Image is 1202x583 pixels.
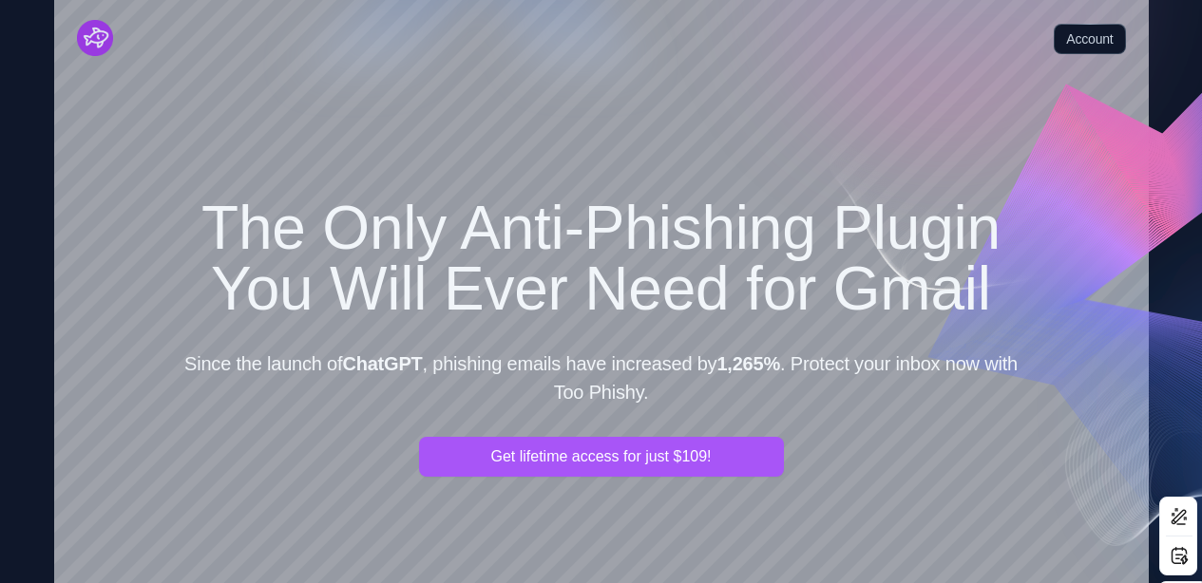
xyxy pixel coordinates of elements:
[176,349,1027,406] p: Since the launch of , phishing emails have increased by . Protect your inbox now with Too Phishy.
[176,197,1027,319] h1: The Only Anti-Phishing Plugin You Will Ever Need for Gmail
[716,353,780,374] b: 1,265%
[1054,24,1125,54] a: Account
[342,353,422,374] b: ChatGPT
[77,20,113,56] img: Stellar
[419,437,784,477] button: Get lifetime access for just $109!
[77,20,113,56] a: Cruip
